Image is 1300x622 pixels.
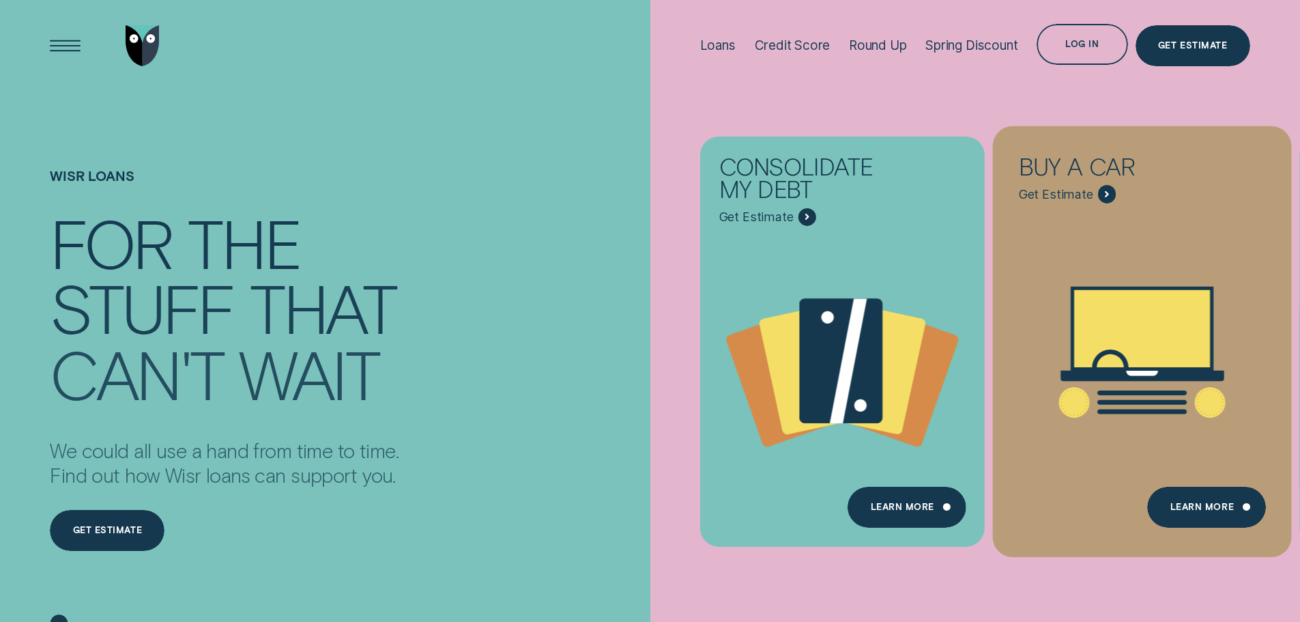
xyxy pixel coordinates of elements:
[188,210,300,274] div: the
[1019,187,1093,202] span: Get Estimate
[50,275,234,339] div: stuff
[755,38,830,53] div: Credit Score
[849,38,907,53] div: Round Up
[700,38,736,53] div: Loans
[239,341,378,404] div: wait
[719,210,794,225] span: Get Estimate
[50,168,399,210] h1: Wisr loans
[50,210,172,274] div: For
[250,275,395,339] div: that
[126,25,160,66] img: Wisr
[1136,25,1250,66] a: Get Estimate
[719,155,901,208] div: Consolidate my debt
[45,25,86,66] button: Open Menu
[50,438,399,487] p: We could all use a hand from time to time. Find out how Wisr loans can support you.
[50,210,399,400] h4: For the stuff that can't wait
[700,136,985,535] a: Consolidate my debt - Learn more
[1147,487,1265,528] a: Learn More
[50,341,223,404] div: can't
[1000,136,1284,535] a: Buy a car - Learn more
[925,38,1017,53] div: Spring Discount
[1037,24,1127,65] button: Log in
[50,510,164,551] a: Get estimate
[1019,155,1201,185] div: Buy a car
[848,487,966,528] a: Learn more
